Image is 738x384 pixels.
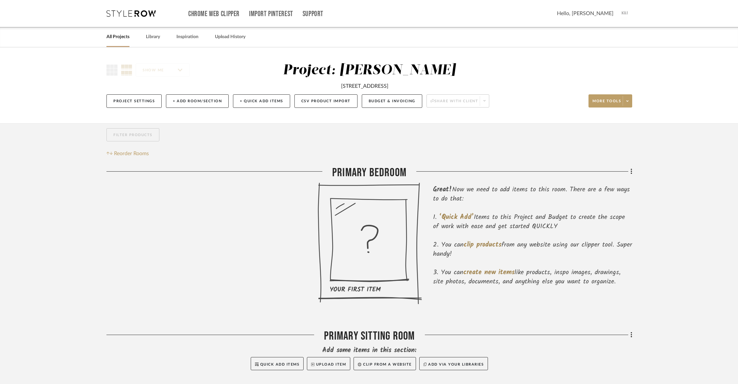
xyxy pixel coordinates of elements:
button: Quick Add Items [251,357,304,370]
a: Inspiration [176,33,198,41]
a: All Projects [106,33,129,41]
div: Now we need to add items to this room. There are a few ways to do that: [433,185,632,204]
img: avatar [618,7,632,20]
span: Hello, [PERSON_NAME] [557,10,613,17]
button: + Add Room/Section [166,94,229,108]
button: Budget & Invoicing [362,94,422,108]
button: Reorder Rooms [106,150,149,157]
span: Great! [433,184,452,195]
li: You can from any website using our clipper tool. Super handy! [433,240,632,259]
a: Upload History [215,33,245,41]
a: Library [146,33,160,41]
button: Project Settings [106,94,162,108]
span: More tools [592,99,621,108]
a: Support [303,11,323,17]
button: Clip from a website [354,357,416,370]
button: Add via your libraries [419,357,488,370]
button: Share with client [427,94,490,108]
a: Import Pinterest [249,11,293,17]
span: clip products [464,240,501,250]
span: create new items [463,267,515,278]
button: + Quick Add Items [233,94,290,108]
button: Upload Item [307,357,350,370]
span: Share with client [430,99,478,108]
div: Add some items in this section: [106,346,632,355]
span: Quick Add Items [260,363,300,366]
li: You can like products, inspo images, drawings, site photos, documents, and anything else you want... [433,268,632,286]
button: CSV Product Import [294,94,357,108]
div: [STREET_ADDRESS] [341,82,388,90]
span: Items to this Project and Budget to create the scope of work with ease and get started QUICKLY [433,212,625,232]
div: Project: [PERSON_NAME] [283,63,456,77]
button: More tools [588,94,632,108]
span: Reorder Rooms [114,150,149,157]
button: Filter Products [106,128,159,142]
a: Chrome Web Clipper [188,11,240,17]
span: ‘Quick Add’ [439,212,474,223]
